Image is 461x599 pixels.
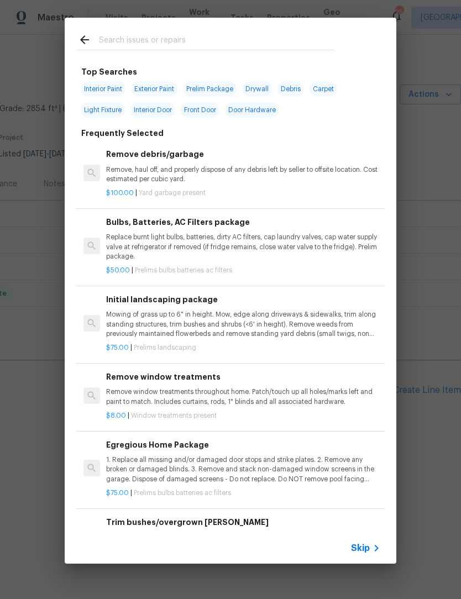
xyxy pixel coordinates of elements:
h6: Bulbs, Batteries, AC Filters package [106,216,380,228]
span: Door Hardware [225,102,279,118]
p: Remove, haul off, and properly dispose of any debris left by seller to offsite location. Cost est... [106,165,380,184]
p: | [106,411,380,421]
h6: Initial landscaping package [106,293,380,306]
p: 1. Replace all missing and/or damaged door stops and strike plates. 2. Remove any broken or damag... [106,455,380,484]
span: Prelims bulbs batteries ac filters [134,490,231,496]
span: Drywall [242,81,272,97]
span: Window treatments present [131,412,217,419]
input: Search issues or repairs [99,33,333,50]
span: Prelims bulbs batteries ac filters [135,267,232,274]
h6: Frequently Selected [81,127,164,139]
h6: Remove debris/garbage [106,148,380,160]
span: $100.00 [106,190,134,196]
p: Remove window treatments throughout home. Patch/touch up all holes/marks left and paint to match.... [106,387,380,406]
p: | [106,266,380,275]
p: Replace burnt light bulbs, batteries, dirty AC filters, cap laundry valves, cap water supply valv... [106,233,380,261]
p: | [106,488,380,498]
h6: Trim bushes/overgrown [PERSON_NAME] [106,516,380,528]
span: $50.00 [106,267,130,274]
span: Skip [351,543,370,554]
span: Yard garbage present [139,190,206,196]
span: $75.00 [106,344,129,351]
span: Prelim Package [183,81,237,97]
p: | [106,343,380,353]
span: Debris [277,81,304,97]
span: Interior Door [130,102,175,118]
h6: Remove window treatments [106,371,380,383]
span: Interior Paint [81,81,125,97]
span: Exterior Paint [131,81,177,97]
span: $8.00 [106,412,126,419]
p: | [106,188,380,198]
span: Front Door [181,102,219,118]
span: Carpet [310,81,337,97]
p: Mowing of grass up to 6" in height. Mow, edge along driveways & sidewalks, trim along standing st... [106,310,380,338]
span: Light Fixture [81,102,125,118]
span: $75.00 [106,490,129,496]
h6: Top Searches [81,66,137,78]
h6: Egregious Home Package [106,439,380,451]
span: Prelims landscaping [134,344,196,351]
